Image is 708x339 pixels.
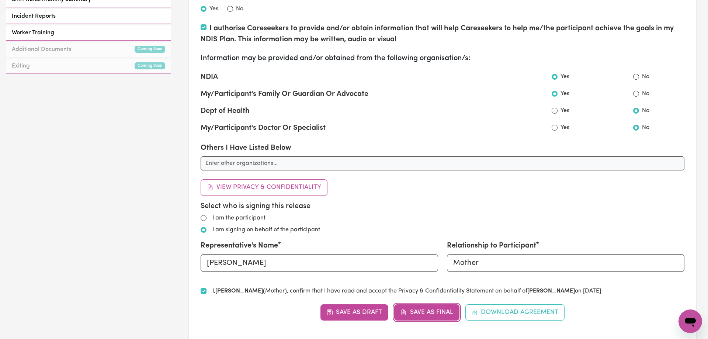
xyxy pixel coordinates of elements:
[201,89,368,100] label: My/Participant's Family Or Guardian Or Advocate
[201,72,218,83] label: NDIA
[6,9,171,24] a: Incident Reports
[678,309,702,333] iframe: Button to launch messaging window
[560,89,569,98] label: Yes
[201,105,250,117] label: Dept of Health
[201,179,327,196] button: View Privacy & Confidentiality
[12,28,54,37] span: Worker Training
[465,304,565,321] button: Download Agreement
[201,156,684,170] input: Enter other organizations...
[560,123,569,132] label: Yes
[6,42,171,57] a: Additional DocumentsComing Soon
[447,240,536,251] label: Relationship to Participant
[12,62,30,70] span: Exiting
[642,106,649,115] label: No
[201,202,684,211] h5: Select who is signing this release
[212,214,265,222] label: I am the participant
[12,12,56,21] span: Incident Reports
[201,122,326,134] label: My/Participant's Doctor Or Specialist
[135,46,165,53] small: Coming Soon
[6,59,171,74] a: ExitingComing Soon
[135,62,165,69] small: Coming Soon
[583,288,601,294] u: [DATE]
[560,106,569,115] label: Yes
[642,123,649,132] label: No
[215,288,263,294] strong: [PERSON_NAME]
[201,240,278,251] label: Representative's Name
[642,89,649,98] label: No
[6,25,171,41] a: Worker Training
[527,288,575,294] strong: [PERSON_NAME]
[209,4,218,13] label: Yes
[212,225,320,234] label: I am signing on behalf of the participant
[201,142,291,153] label: Others I Have Listed Below
[642,72,649,81] label: No
[320,304,389,321] button: Save as Draft
[201,54,684,63] h3: Information may be provided and/or obtained from the following organisation/s:
[212,287,601,295] label: I, (Mother) , confirm that I have read and accept the Privacy & Confidentiality Statement on beha...
[12,45,71,54] span: Additional Documents
[394,304,459,321] button: Save as Final
[560,72,569,81] label: Yes
[201,25,674,43] label: I authorise Careseekers to provide and/or obtain information that will help Careseekers to help m...
[236,4,243,13] label: No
